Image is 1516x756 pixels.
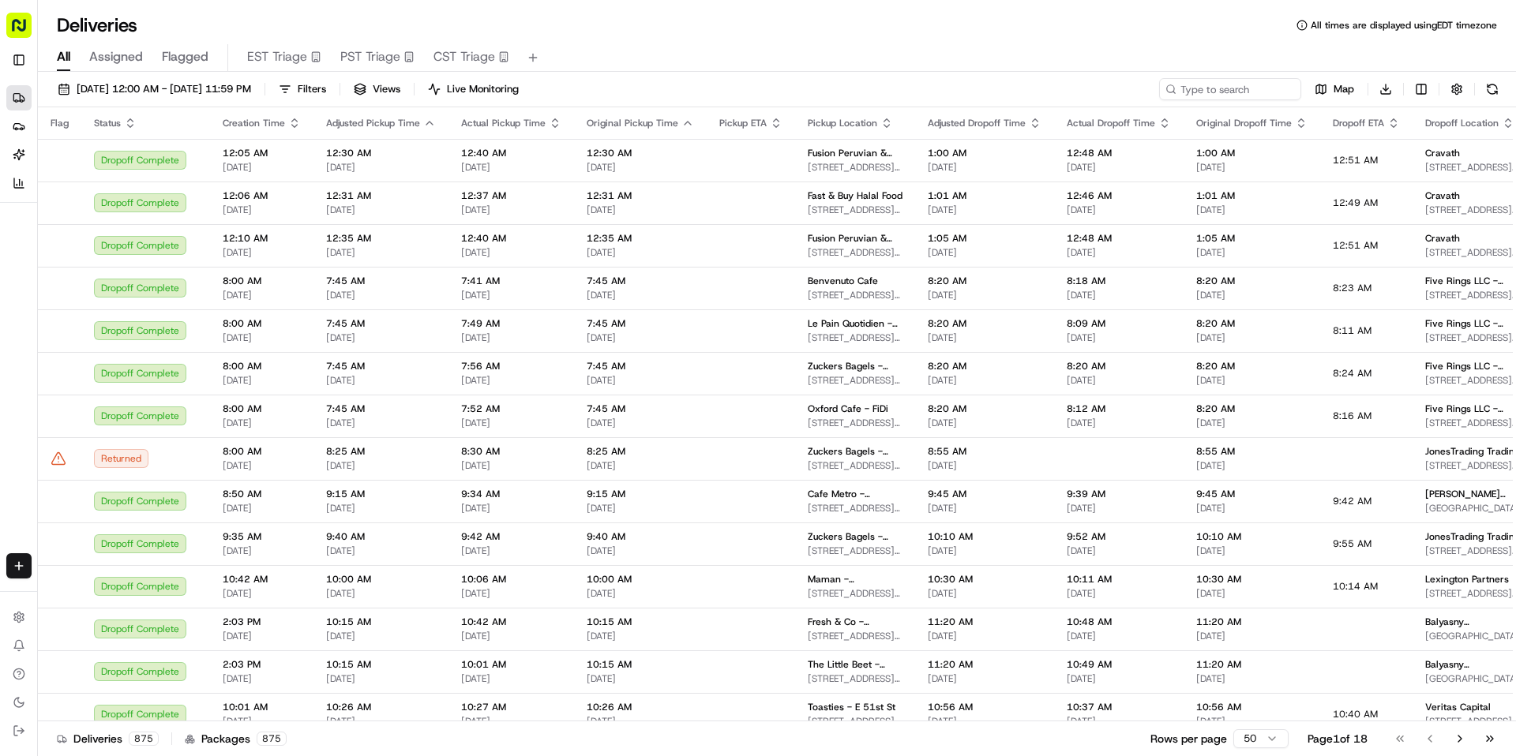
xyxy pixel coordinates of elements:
span: 10:42 AM [461,616,561,628]
span: [STREET_ADDRESS][US_STATE] [808,246,902,259]
span: Assigned [89,47,143,66]
span: [DATE] [928,502,1041,515]
span: Benvenuto Cafe [808,275,878,287]
span: 12:31 AM [326,189,436,202]
span: 10:37 AM [1067,701,1171,713]
span: 8:25 AM [326,445,436,458]
span: [DATE] [587,331,694,344]
span: [DATE] [223,417,301,429]
span: Fusion Peruvian & Mexican Restaurant [808,232,902,245]
span: [DATE] [587,161,694,174]
span: 10:30 AM [928,573,1041,586]
span: Adjusted Pickup Time [326,117,420,129]
span: [DATE] [223,587,301,600]
span: 8:55 AM [928,445,1041,458]
span: 10:01 AM [223,701,301,713]
span: Dropoff Location [1425,117,1499,129]
span: 7:56 AM [461,360,561,372]
span: 10:06 AM [461,573,561,586]
span: [STREET_ADDRESS][US_STATE] [808,587,902,600]
span: Actual Dropoff Time [1067,117,1155,129]
span: 12:51 AM [1333,154,1378,167]
span: Pickup Location [808,117,877,129]
div: 875 [129,732,159,746]
span: 8:09 AM [1067,317,1171,330]
span: [STREET_ADDRESS][US_STATE] [808,672,902,685]
span: [DATE] [1067,161,1171,174]
span: 9:34 AM [461,488,561,500]
span: 9:42 AM [1333,495,1372,507]
span: [DATE] [461,161,561,174]
span: 11:20 AM [1196,658,1308,671]
span: [DATE] [928,545,1041,557]
span: Flagged [162,47,208,66]
span: [DATE] 12:00 AM - [DATE] 11:59 PM [77,82,251,96]
span: 12:06 AM [223,189,301,202]
span: 10:15 AM [587,658,694,671]
span: 8:20 AM [928,402,1041,415]
span: 8:30 AM [461,445,561,458]
span: [DATE] [587,374,694,387]
span: 8:00 AM [223,402,301,415]
span: Cafe Metro - [STREET_ADDRESS] [808,488,902,500]
span: 7:45 AM [326,402,436,415]
span: [DATE] [326,502,436,515]
span: 8:20 AM [928,360,1041,372]
span: [DATE] [461,246,561,259]
span: 10:56 AM [1196,701,1308,713]
span: 12:35 AM [326,232,436,245]
span: 8:20 AM [928,275,1041,287]
span: [DATE] [928,417,1041,429]
span: Views [373,82,400,96]
span: Cravath [1425,147,1460,159]
span: [DATE] [1067,289,1171,301]
span: 8:25 AM [587,445,694,458]
span: [DATE] [1067,502,1171,515]
span: 7:45 AM [587,402,694,415]
span: [DATE] [223,545,301,557]
button: Live Monitoring [421,78,526,100]
span: [DATE] [461,630,561,642]
span: [DATE] [326,417,436,429]
span: 12:48 AM [1067,147,1171,159]
span: 12:48 AM [1067,232,1171,245]
h1: Deliveries [57,13,137,38]
span: [DATE] [223,289,301,301]
span: PST Triage [340,47,400,66]
span: 8:20 AM [1196,402,1308,415]
span: 12:35 AM [587,232,694,245]
span: CST Triage [433,47,495,66]
span: 8:16 AM [1333,410,1372,422]
span: 8:24 AM [1333,367,1372,380]
span: [DATE] [928,289,1041,301]
span: [DATE] [326,545,436,557]
span: [DATE] [1067,331,1171,344]
span: [DATE] [223,630,301,642]
span: [DATE] [587,545,694,557]
span: 8:18 AM [1067,275,1171,287]
span: 12:40 AM [461,147,561,159]
span: Actual Pickup Time [461,117,546,129]
span: [DATE] [223,331,301,344]
span: [DATE] [326,331,436,344]
span: 8:00 AM [223,317,301,330]
span: Adjusted Dropoff Time [928,117,1026,129]
span: [DATE] [461,587,561,600]
span: [DATE] [1196,672,1308,685]
span: [DATE] [1067,204,1171,216]
span: 12:37 AM [461,189,561,202]
span: Cravath [1425,232,1460,245]
span: [DATE] [461,672,561,685]
span: [DATE] [928,630,1041,642]
span: [DATE] [326,672,436,685]
span: [DATE] [1196,630,1308,642]
span: 1:05 AM [928,232,1041,245]
span: [DATE] [928,672,1041,685]
span: Dropoff ETA [1333,117,1384,129]
span: 8:11 AM [1333,324,1372,337]
span: [DATE] [461,204,561,216]
span: 9:55 AM [1333,537,1372,550]
span: 10:00 AM [326,573,436,586]
span: [DATE] [1196,374,1308,387]
span: [DATE] [587,204,694,216]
